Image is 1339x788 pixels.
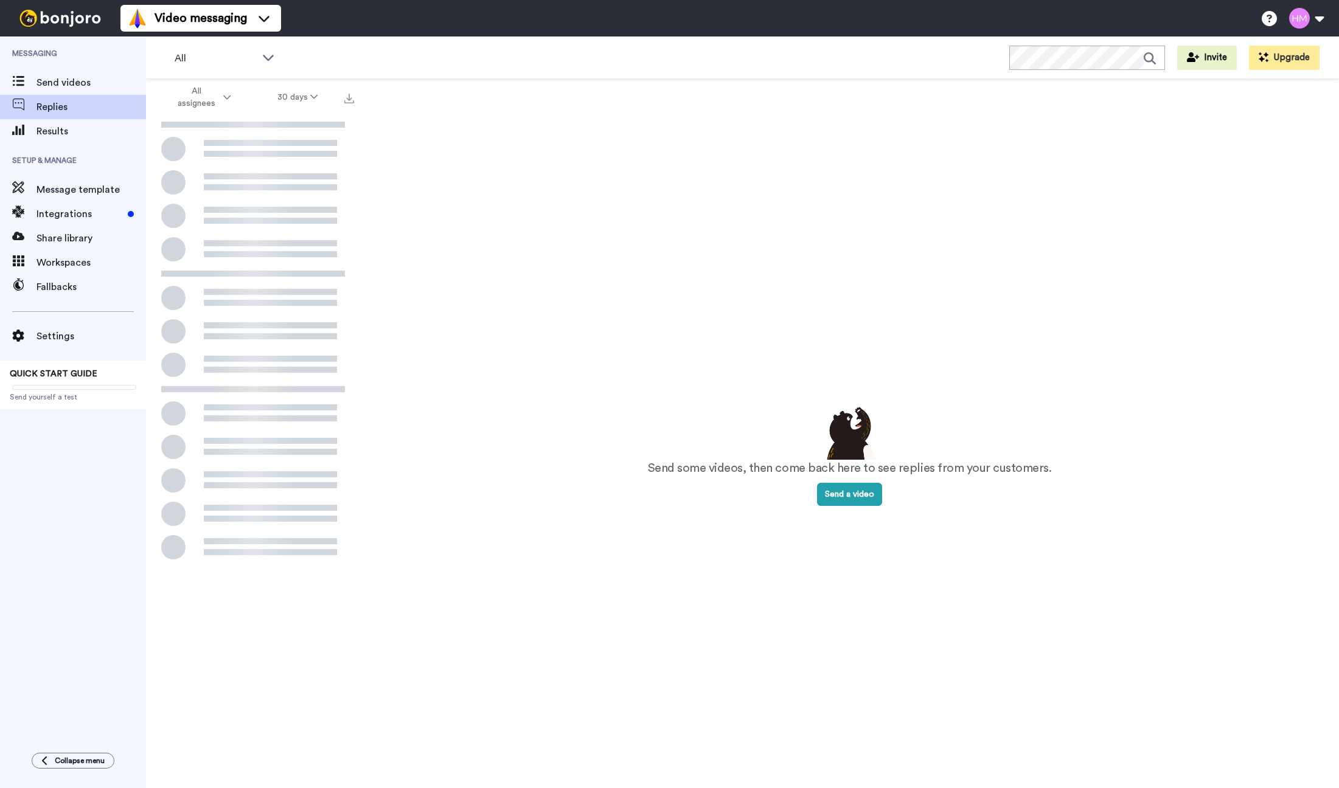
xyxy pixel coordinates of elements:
span: Send yourself a test [10,392,136,402]
button: 30 days [254,86,341,108]
span: QUICK START GUIDE [10,370,97,378]
span: Settings [37,329,146,344]
span: Integrations [37,207,123,221]
span: Message template [37,182,146,197]
span: Results [37,124,146,139]
img: vm-color.svg [128,9,147,28]
button: Send a video [817,483,882,506]
a: Send a video [817,490,882,499]
img: bj-logo-header-white.svg [15,10,106,27]
img: export.svg [344,94,354,103]
span: Fallbacks [37,280,146,294]
span: Workspaces [37,255,146,270]
span: All assignees [172,85,221,109]
span: Replies [37,100,146,114]
button: Upgrade [1249,46,1320,70]
button: Export all results that match these filters now. [341,88,358,106]
p: Send some videos, then come back here to see replies from your customers. [648,460,1052,477]
button: Invite [1177,46,1237,70]
span: Video messaging [155,10,247,27]
button: All assignees [148,80,254,114]
img: results-emptystates.png [819,404,880,460]
span: Collapse menu [55,756,105,766]
span: Share library [37,231,146,246]
span: All [175,51,256,66]
span: Send videos [37,75,146,90]
button: Collapse menu [32,753,114,769]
